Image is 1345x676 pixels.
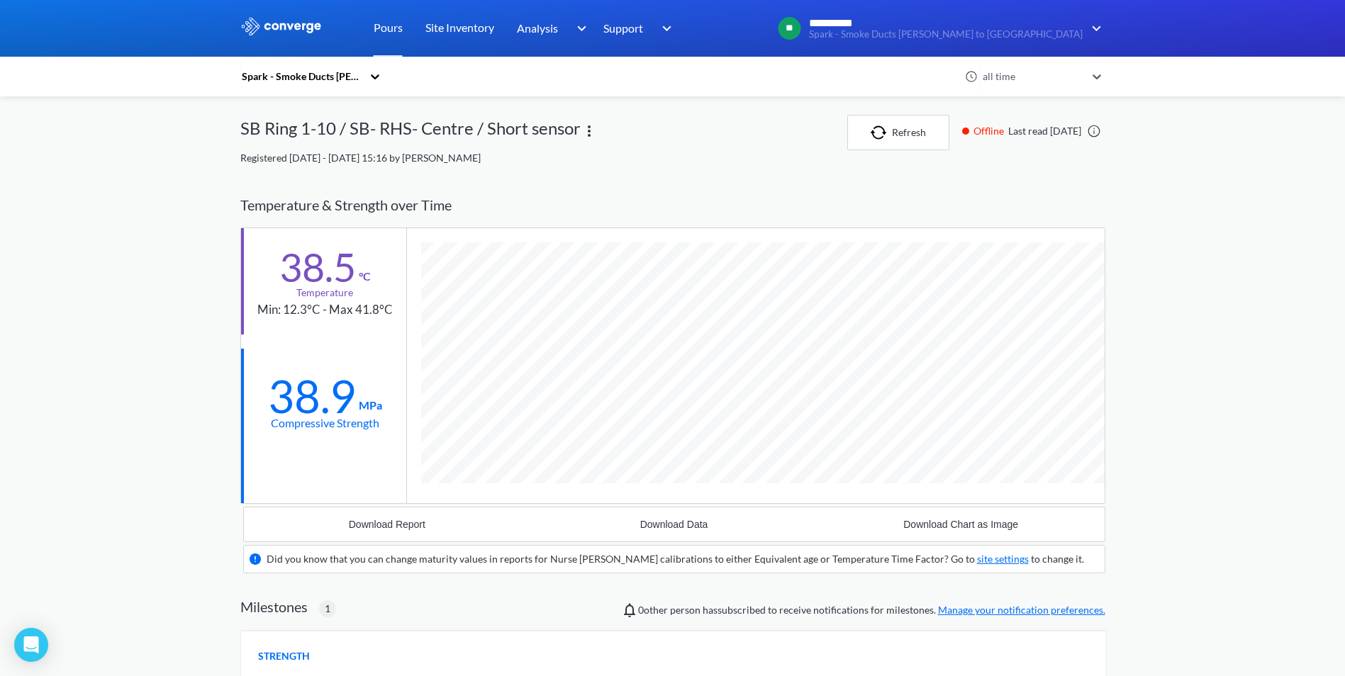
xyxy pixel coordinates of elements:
span: STRENGTH [258,648,310,664]
button: Download Chart as Image [817,507,1105,541]
div: Did you know that you can change maturity values in reports for Nurse [PERSON_NAME] calibrations ... [267,551,1084,567]
span: Registered [DATE] - [DATE] 15:16 by [PERSON_NAME] [240,152,481,164]
img: downArrow.svg [567,20,590,37]
div: Compressive Strength [271,414,379,432]
span: Analysis [517,19,558,37]
span: Support [603,19,643,37]
img: downArrow.svg [653,20,676,37]
div: Download Report [349,519,425,530]
div: all time [979,69,1086,84]
img: logo_ewhite.svg [240,17,323,35]
div: 38.5 [279,249,356,285]
button: Refresh [847,115,949,150]
div: Spark - Smoke Ducts [PERSON_NAME] to [GEOGRAPHIC_DATA] [240,69,362,84]
span: Spark - Smoke Ducts [PERSON_NAME] to [GEOGRAPHIC_DATA] [809,29,1083,40]
h2: Milestones [240,598,308,615]
div: Open Intercom Messenger [14,628,48,662]
span: person has subscribed to receive notifications for milestones. [638,602,1105,618]
img: notifications-icon.svg [621,602,638,619]
div: Min: 12.3°C - Max 41.8°C [257,300,393,320]
button: Download Data [530,507,817,541]
img: more.svg [581,123,598,140]
div: Download Data [640,519,708,530]
a: Manage your notification preferences. [938,604,1105,616]
img: downArrow.svg [1083,20,1105,37]
span: 1 [325,601,330,616]
div: Last read [DATE] [955,123,1105,139]
div: SB Ring 1-10 / SB- RHS- Centre / Short sensor [240,115,581,150]
div: Download Chart as Image [903,519,1018,530]
span: Offline [973,123,1008,139]
div: 38.9 [268,378,356,414]
img: icon-refresh.svg [871,125,892,140]
button: Download Report [244,507,531,541]
img: icon-clock.svg [965,70,978,83]
a: site settings [977,553,1029,565]
span: 0 other [638,604,668,616]
div: Temperature & Strength over Time [240,183,1105,227]
div: Temperature [296,285,353,300]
